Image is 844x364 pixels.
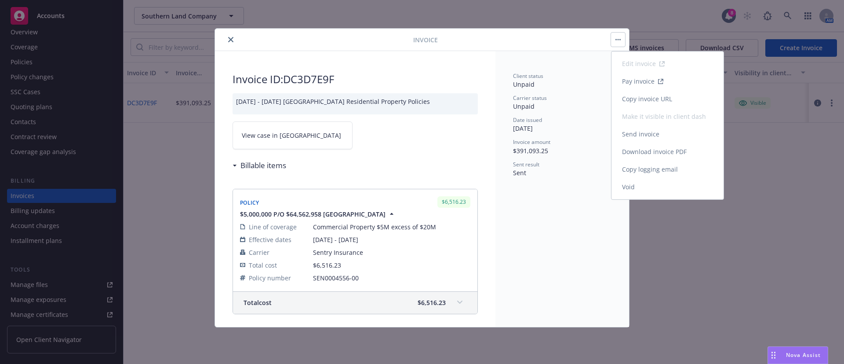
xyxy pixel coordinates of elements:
[313,235,470,244] span: [DATE] - [DATE]
[513,124,533,132] span: [DATE]
[233,93,478,114] div: [DATE] - [DATE] [GEOGRAPHIC_DATA] Residential Property Policies
[233,72,478,86] h2: Invoice ID: DC3D7E9F
[240,199,259,206] span: Policy
[513,169,526,177] span: Sent
[233,121,353,149] a: View case in [GEOGRAPHIC_DATA]
[768,346,828,364] button: Nova Assist
[249,235,291,244] span: Effective dates
[313,222,470,232] span: Commercial Property $5M excess of $20M
[513,138,550,146] span: Invoice amount
[513,102,535,110] span: Unpaid
[233,160,286,171] div: Billable items
[249,261,277,270] span: Total cost
[240,210,396,219] button: $5,000,000 P/O $64,562,958 [GEOGRAPHIC_DATA]
[242,131,341,140] span: View case in [GEOGRAPHIC_DATA]
[249,248,269,257] span: Carrier
[513,80,535,88] span: Unpaid
[437,196,470,207] div: $6,516.23
[233,292,477,314] div: Totalcost$6,516.23
[513,147,548,155] span: $391,093.25
[513,94,547,102] span: Carrier status
[418,298,446,307] span: $6,516.23
[313,261,341,269] span: $6,516.23
[240,160,286,171] h3: Billable items
[240,210,386,219] span: $5,000,000 P/O $64,562,958 [GEOGRAPHIC_DATA]
[786,351,821,359] span: Nova Assist
[249,273,291,283] span: Policy number
[513,72,543,80] span: Client status
[226,34,236,45] button: close
[313,248,470,257] span: Sentry Insurance
[244,298,272,307] span: Total cost
[413,35,438,44] span: Invoice
[249,222,297,232] span: Line of coverage
[513,116,542,124] span: Date issued
[768,347,779,364] div: Drag to move
[513,161,539,168] span: Sent result
[313,273,470,283] span: SEN0004556-00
